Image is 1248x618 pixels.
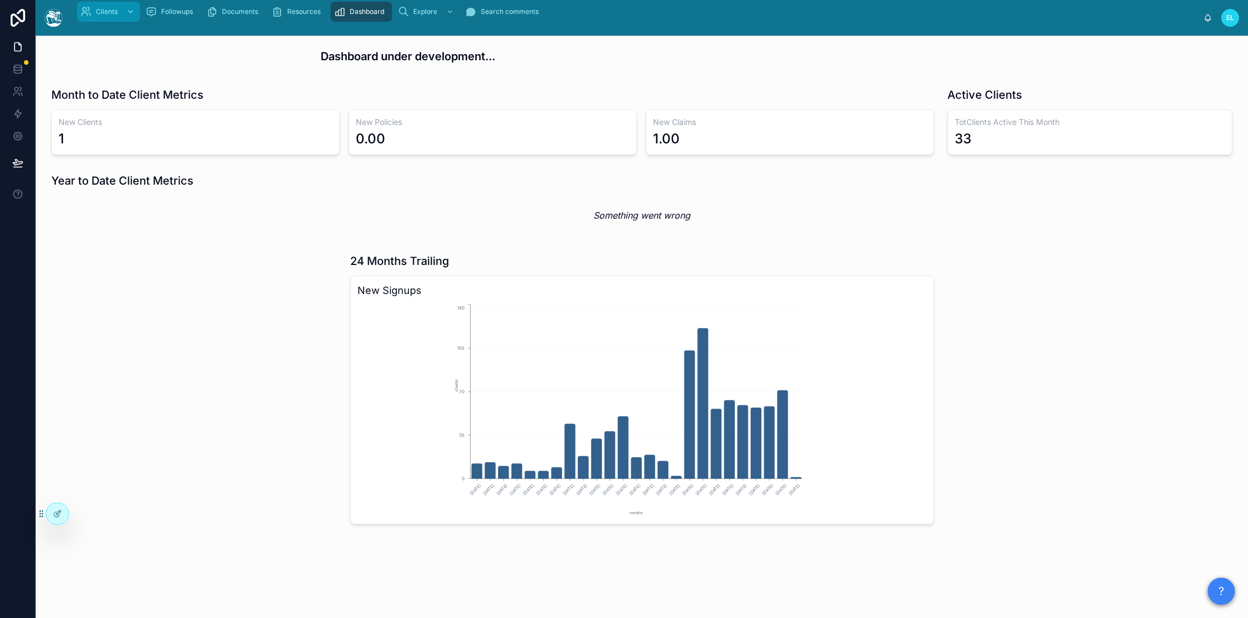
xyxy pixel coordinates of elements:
div: 1.00 [653,130,680,148]
tspan: 140 [457,305,464,311]
tspan: 35 [458,432,464,438]
text: [DATE] [495,483,508,496]
div: 33 [955,130,971,148]
span: Explore [413,7,437,16]
em: Something went wrong [593,209,690,222]
tspan: 70 [458,389,464,394]
div: 0.00 [356,130,385,148]
tspan: 0 [461,476,464,481]
text: [DATE] [522,483,535,496]
div: 1 [59,130,64,148]
h3: Dashboard under development... [321,48,963,65]
tspan: months [630,510,643,515]
div: chart [357,303,927,517]
h3: TotClients Active This Month [955,117,1226,128]
h1: Active Clients [947,87,1022,103]
span: EL [1226,13,1234,22]
text: [DATE] [681,483,694,496]
a: Dashboard [331,2,392,22]
span: Followups [161,7,193,16]
tspan: 105 [457,345,464,351]
text: [DATE] [761,483,774,496]
h3: New Clients [59,117,332,128]
button: ? [1208,578,1235,605]
text: [DATE] [602,483,615,496]
tspan: clients [453,379,458,392]
text: [DATE] [588,483,601,496]
a: Clients [77,2,140,22]
h1: 24 Months Trailing [350,253,449,269]
a: Resources [268,2,328,22]
text: [DATE] [775,483,787,496]
h1: Year to Date Client Metrics [51,173,194,189]
span: Search comments [481,7,539,16]
text: [DATE] [615,483,628,496]
text: [DATE] [562,483,574,496]
img: App logo [45,9,62,27]
h1: Month to Date Client Metrics [51,87,204,103]
text: [DATE] [549,483,562,496]
span: Clients [96,7,118,16]
text: [DATE] [482,483,495,496]
h3: New Claims [653,117,927,128]
text: [DATE] [655,483,667,496]
text: [DATE] [721,483,734,496]
text: [DATE] [734,483,747,496]
text: [DATE] [535,483,548,496]
text: [DATE] [509,483,521,496]
text: [DATE] [469,483,482,496]
a: Search comments [462,2,546,22]
span: Documents [222,7,258,16]
text: [DATE] [641,483,654,496]
a: Followups [142,2,201,22]
h3: New Policies [356,117,630,128]
text: [DATE] [695,483,708,496]
text: [DATE] [748,483,761,496]
a: Documents [203,2,266,22]
text: [DATE] [708,483,721,496]
text: [DATE] [628,483,641,496]
text: [DATE] [788,483,801,496]
span: Resources [287,7,321,16]
a: Explore [394,2,459,22]
text: [DATE] [668,483,681,496]
span: Dashboard [350,7,384,16]
h3: New Signups [357,283,927,298]
text: [DATE] [575,483,588,496]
